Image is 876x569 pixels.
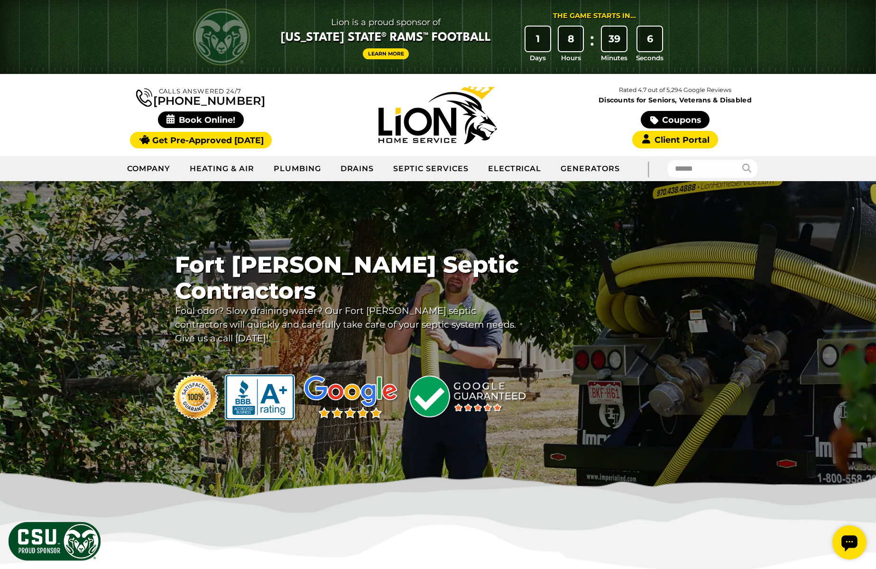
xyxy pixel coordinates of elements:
p: Rated 4.7 out of 5,294 Google Reviews [556,85,793,95]
a: Get Pre-Approved [DATE] [130,132,272,148]
a: [PHONE_NUMBER] [136,86,265,107]
a: Learn More [363,48,409,59]
div: 8 [559,27,583,51]
img: satisfaction guaranteed logo [170,371,222,423]
span: Days [530,53,546,63]
a: Septic Services [384,157,478,181]
div: | [629,156,667,181]
span: [US_STATE] State® Rams™ Football [281,30,491,46]
a: Generators [551,157,629,181]
div: : [587,27,597,63]
p: Foul odor? Slow draining water? Our Fort [PERSON_NAME] septic contractors will quickly and carefu... [175,304,520,345]
span: Fort [PERSON_NAME] Septic Contractors [175,252,520,304]
div: Open chat widget [4,4,38,38]
div: 6 [637,27,662,51]
span: Seconds [636,53,664,63]
img: CSU Sponsor Badge [7,521,102,562]
span: Hours [561,53,581,63]
span: Book Online! [158,111,244,128]
div: 39 [602,27,627,51]
a: Client Portal [632,131,718,148]
span: Discounts for Seniors, Veterans & Disabled [559,97,792,103]
img: Lion Home Service [378,86,497,144]
a: Plumbing [264,157,331,181]
img: CSU Rams logo [193,9,250,65]
a: Electrical [479,157,552,181]
div: 1 [526,27,550,51]
a: Heating & Air [180,157,264,181]
img: Google guaranteed logo [403,371,533,423]
a: Coupons [641,111,709,128]
a: Company [118,157,181,181]
img: rated 5 stars on Google [299,371,403,423]
span: Lion is a proud sponsor of [281,15,491,30]
span: Minutes [601,53,627,63]
img: A+ rated on the Better Business Bureau [222,371,299,423]
div: The Game Starts in... [553,11,636,21]
a: Drains [331,157,384,181]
